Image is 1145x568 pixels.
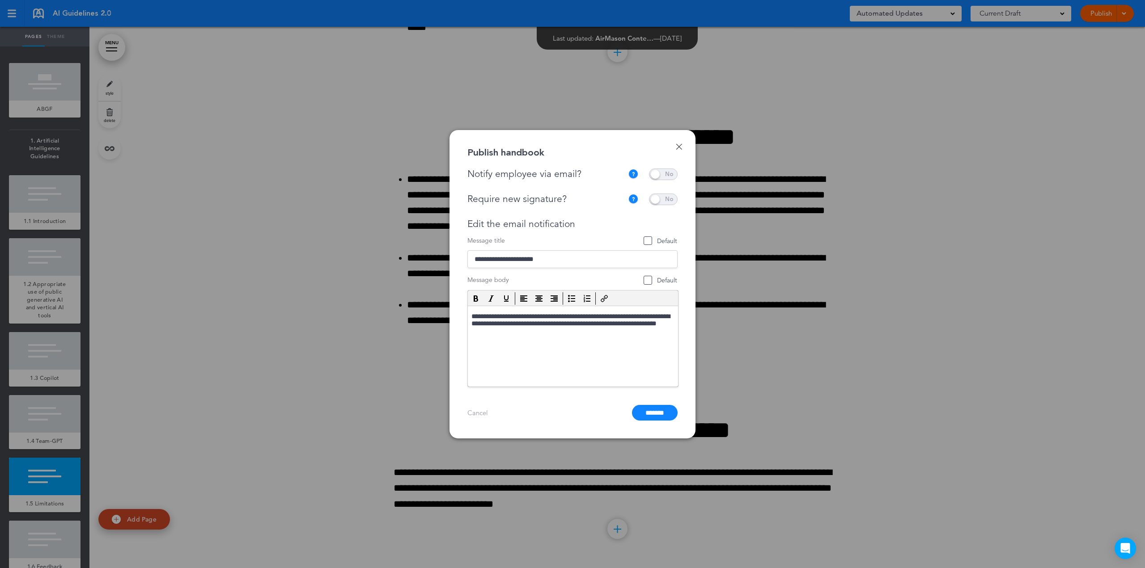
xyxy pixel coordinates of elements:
[676,143,682,150] a: Done
[628,194,639,205] img: tooltip_icon.svg
[467,194,623,205] div: Require new signature?
[484,292,498,305] div: Italic
[644,237,677,245] span: Default
[628,169,639,180] img: tooltip_icon.svg
[564,292,579,305] div: Bullet list
[1115,538,1136,559] div: Open Intercom Messenger
[547,292,561,305] div: Align right
[469,292,483,305] div: Bold
[467,236,505,245] span: Message title
[580,292,594,305] div: Numbered list
[467,219,678,230] div: Edit the email notification
[644,276,677,285] span: Default
[499,292,513,305] div: Underline
[468,306,678,387] iframe: Rich Text Area. Press ALT-F9 for menu. Press ALT-F10 for toolbar. Press ALT-0 for help
[467,408,488,417] a: Cancel
[467,148,544,157] div: Publish handbook
[467,276,509,284] span: Message body
[597,292,611,305] div: Insert/edit link
[517,292,531,305] div: Align left
[532,292,546,305] div: Align center
[467,168,628,180] div: Notify employee via email?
